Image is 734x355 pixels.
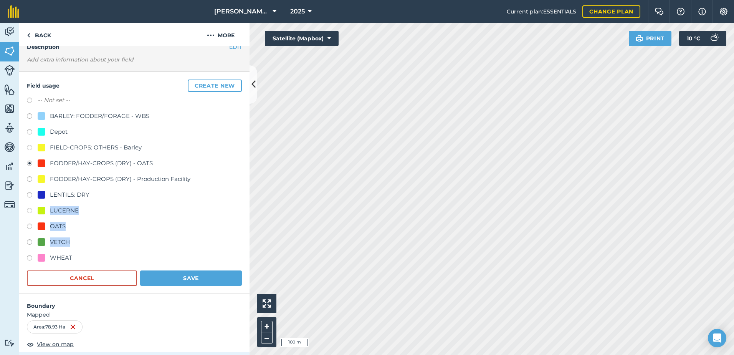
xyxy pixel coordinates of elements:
[207,31,215,40] img: svg+xml;base64,PHN2ZyB4bWxucz0iaHR0cDovL3d3dy53My5vcmcvMjAwMC9zdmciIHdpZHRoPSIyMCIgaGVpZ2h0PSIyNC...
[4,84,15,95] img: svg+xml;base64,PHN2ZyB4bWxucz0iaHR0cDovL3d3dy53My5vcmcvMjAwMC9zdmciIHdpZHRoPSI1NiIgaGVpZ2h0PSI2MC...
[50,237,70,247] div: VETCH
[27,80,242,92] h4: Field usage
[4,103,15,114] img: svg+xml;base64,PHN2ZyB4bWxucz0iaHR0cDovL3d3dy53My5vcmcvMjAwMC9zdmciIHdpZHRoPSI1NiIgaGVpZ2h0PSI2MC...
[507,7,576,16] span: Current plan : ESSENTIALS
[687,31,700,46] span: 10 ° C
[676,8,685,15] img: A question mark icon
[265,31,339,46] button: Satellite (Mapbox)
[4,141,15,153] img: svg+xml;base64,PD94bWwgdmVyc2lvbj0iMS4wIiBlbmNvZGluZz0idXRmLTgiPz4KPCEtLSBHZW5lcmF0b3I6IEFkb2JlIE...
[50,127,68,136] div: Depot
[290,7,305,16] span: 2025
[50,190,89,199] div: LENTILS: DRY
[4,161,15,172] img: svg+xml;base64,PD94bWwgdmVyc2lvbj0iMS4wIiBlbmNvZGluZz0idXRmLTgiPz4KPCEtLSBHZW5lcmF0b3I6IEFkb2JlIE...
[50,174,190,184] div: FODDER/HAY-CROPS (DRY) - Production Facility
[50,111,149,121] div: BARLEY: FODDER/FORAGE - WBS
[4,339,15,347] img: svg+xml;base64,PD94bWwgdmVyc2lvbj0iMS4wIiBlbmNvZGluZz0idXRmLTgiPz4KPCEtLSBHZW5lcmF0b3I6IEFkb2JlIE...
[19,294,250,310] h4: Boundary
[27,270,137,286] button: Cancel
[261,321,273,332] button: +
[698,7,706,16] img: svg+xml;base64,PHN2ZyB4bWxucz0iaHR0cDovL3d3dy53My5vcmcvMjAwMC9zdmciIHdpZHRoPSIxNyIgaGVpZ2h0PSIxNy...
[229,43,242,51] button: EDIT
[50,159,153,168] div: FODDER/HAY-CROPS (DRY) - OATS
[679,31,726,46] button: 10 °C
[4,122,15,134] img: svg+xml;base64,PD94bWwgdmVyc2lvbj0iMS4wIiBlbmNvZGluZz0idXRmLTgiPz4KPCEtLSBHZW5lcmF0b3I6IEFkb2JlIE...
[19,310,250,319] span: Mapped
[4,199,15,210] img: svg+xml;base64,PD94bWwgdmVyc2lvbj0iMS4wIiBlbmNvZGluZz0idXRmLTgiPz4KPCEtLSBHZW5lcmF0b3I6IEFkb2JlIE...
[4,26,15,38] img: svg+xml;base64,PD94bWwgdmVyc2lvbj0iMS4wIiBlbmNvZGluZz0idXRmLTgiPz4KPCEtLSBHZW5lcmF0b3I6IEFkb2JlIE...
[8,5,19,18] img: fieldmargin Logo
[70,322,76,332] img: svg+xml;base64,PHN2ZyB4bWxucz0iaHR0cDovL3d3dy53My5vcmcvMjAwMC9zdmciIHdpZHRoPSIxNiIgaGVpZ2h0PSIyNC...
[706,31,722,46] img: svg+xml;base64,PD94bWwgdmVyc2lvbj0iMS4wIiBlbmNvZGluZz0idXRmLTgiPz4KPCEtLSBHZW5lcmF0b3I6IEFkb2JlIE...
[708,329,726,347] div: Open Intercom Messenger
[50,206,79,215] div: LUCERNE
[192,23,250,46] button: More
[27,43,242,51] h4: Description
[50,253,72,262] div: WHEAT
[655,8,664,15] img: Two speech bubbles overlapping with the left bubble in the forefront
[37,340,74,348] span: View on map
[629,31,672,46] button: Print
[261,332,273,343] button: –
[27,56,134,63] em: Add extra information about your field
[214,7,269,16] span: [PERSON_NAME] ASAHI PADDOCKS
[27,31,30,40] img: svg+xml;base64,PHN2ZyB4bWxucz0iaHR0cDovL3d3dy53My5vcmcvMjAwMC9zdmciIHdpZHRoPSI5IiBoZWlnaHQ9IjI0Ii...
[19,23,59,46] a: Back
[50,222,66,231] div: OATS
[719,8,728,15] img: A cog icon
[38,96,70,105] label: -- Not set --
[4,180,15,191] img: svg+xml;base64,PD94bWwgdmVyc2lvbj0iMS4wIiBlbmNvZGluZz0idXRmLTgiPz4KPCEtLSBHZW5lcmF0b3I6IEFkb2JlIE...
[188,80,242,92] button: Create new
[582,5,640,18] a: Change plan
[140,270,242,286] button: Save
[50,143,142,152] div: FIELD-CROPS: OTHERS - Barley
[27,340,34,349] img: svg+xml;base64,PHN2ZyB4bWxucz0iaHR0cDovL3d3dy53My5vcmcvMjAwMC9zdmciIHdpZHRoPSIxOCIgaGVpZ2h0PSIyNC...
[263,299,271,308] img: Four arrows, one pointing top left, one top right, one bottom right and the last bottom left
[4,45,15,57] img: svg+xml;base64,PHN2ZyB4bWxucz0iaHR0cDovL3d3dy53My5vcmcvMjAwMC9zdmciIHdpZHRoPSI1NiIgaGVpZ2h0PSI2MC...
[27,340,74,349] button: View on map
[636,34,643,43] img: svg+xml;base64,PHN2ZyB4bWxucz0iaHR0cDovL3d3dy53My5vcmcvMjAwMC9zdmciIHdpZHRoPSIxOSIgaGVpZ2h0PSIyNC...
[27,320,83,333] div: Area : 78.93 Ha
[4,65,15,76] img: svg+xml;base64,PD94bWwgdmVyc2lvbj0iMS4wIiBlbmNvZGluZz0idXRmLTgiPz4KPCEtLSBHZW5lcmF0b3I6IEFkb2JlIE...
